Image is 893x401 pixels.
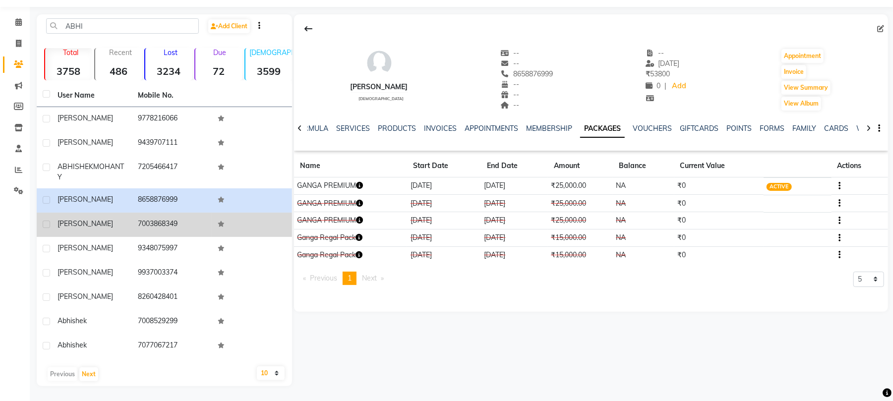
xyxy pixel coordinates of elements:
a: VOUCHERS [633,124,672,133]
img: avatar [364,48,394,78]
a: GIFTCARDS [680,124,718,133]
span: [PERSON_NAME] [58,114,113,122]
td: ₹15,000.00 [548,229,613,246]
th: Name [294,155,407,177]
a: PACKAGES [580,120,625,138]
strong: 3599 [245,65,293,77]
td: ₹25,000.00 [548,212,613,229]
span: [PERSON_NAME] [58,243,113,252]
th: Start Date [407,155,481,177]
td: [DATE] [481,212,548,229]
th: Balance [613,155,674,177]
span: [DATE] [646,59,680,68]
th: User Name [52,84,132,107]
p: Recent [99,48,142,57]
td: ₹0 [674,195,764,212]
span: -- [501,101,520,110]
a: FAMILY [792,124,816,133]
span: [PERSON_NAME] [58,219,113,228]
span: ACTIVE [767,183,792,191]
strong: 3234 [145,65,192,77]
button: View Summary [781,81,831,95]
td: NA [613,177,674,195]
a: WALLET [856,124,885,133]
td: [DATE] [481,246,548,264]
div: Back to Client [298,19,319,38]
th: Mobile No. [132,84,212,107]
button: View Album [781,97,821,111]
strong: 3758 [45,65,92,77]
span: Previous [310,274,337,283]
input: Search by Name/Mobile/Email/Code [46,18,199,34]
td: [DATE] [481,195,548,212]
td: ₹0 [674,177,764,195]
span: Abhishek [58,316,87,325]
a: MEMBERSHIP [526,124,572,133]
a: FORMS [760,124,784,133]
span: 0 [646,81,660,90]
td: ₹0 [674,229,764,246]
span: -- [501,90,520,99]
button: Appointment [781,49,824,63]
td: ₹25,000.00 [548,195,613,212]
span: 1 [348,274,352,283]
td: ₹25,000.00 [548,177,613,195]
span: -- [646,49,664,57]
td: GANGA PREMIUM [294,195,407,212]
td: [DATE] [481,229,548,246]
td: GANGA PREMIUM [294,177,407,195]
td: 7008529299 [132,310,212,334]
td: 9778216066 [132,107,212,131]
th: End Date [481,155,548,177]
p: Due [197,48,242,57]
td: [DATE] [407,177,481,195]
td: 8260428401 [132,286,212,310]
a: Add [670,79,688,93]
span: [PERSON_NAME] [58,268,113,277]
strong: 72 [195,65,242,77]
span: [PERSON_NAME] [58,292,113,301]
span: ABHISHEK [58,162,93,171]
span: [PERSON_NAME] [58,138,113,147]
nav: Pagination [298,272,389,285]
div: [PERSON_NAME] [351,82,408,92]
td: Ganga Regal Pack [294,246,407,264]
td: 8658876999 [132,188,212,213]
td: [DATE] [407,246,481,264]
span: Abhishek [58,341,87,349]
td: [DATE] [407,195,481,212]
td: 9439707111 [132,131,212,156]
a: PRODUCTS [378,124,416,133]
th: Amount [548,155,613,177]
td: [DATE] [407,229,481,246]
span: CANCELLED [767,217,804,225]
span: [PERSON_NAME] [58,195,113,204]
p: Lost [149,48,192,57]
td: Ganga Regal Pack [294,229,407,246]
span: CONSUMED [767,234,803,242]
span: ₹ [646,69,650,78]
td: [DATE] [481,177,548,195]
span: 8658876999 [501,69,553,78]
button: Next [79,367,98,381]
a: INVOICES [424,124,457,133]
td: 9348075997 [132,237,212,261]
td: NA [613,229,674,246]
td: ₹0 [674,246,764,264]
td: 7003868349 [132,213,212,237]
a: FORMULA [294,124,328,133]
td: NA [613,195,674,212]
span: -- [501,49,520,57]
span: [DEMOGRAPHIC_DATA] [358,96,404,101]
span: -- [501,59,520,68]
strong: 486 [95,65,142,77]
span: 53800 [646,69,670,78]
td: 7077067217 [132,334,212,358]
td: GANGA PREMIUM [294,212,407,229]
td: 7205466417 [132,156,212,188]
a: APPOINTMENTS [465,124,518,133]
p: [DEMOGRAPHIC_DATA] [249,48,293,57]
td: ₹0 [674,212,764,229]
th: Current Value [674,155,764,177]
p: Total [49,48,92,57]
